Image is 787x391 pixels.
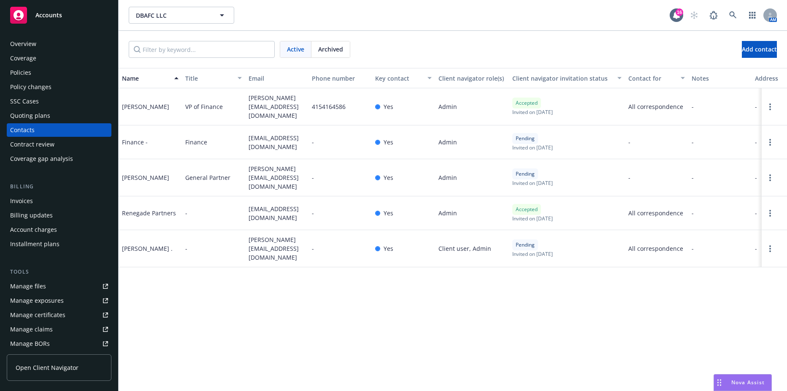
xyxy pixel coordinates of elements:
[245,68,308,88] button: Email
[312,74,368,83] div: Phone number
[16,363,78,372] span: Open Client Navigator
[10,280,46,293] div: Manage files
[628,173,630,182] span: -
[438,173,457,182] span: Admin
[714,374,772,391] button: Nova Assist
[692,173,694,182] span: -
[185,102,223,111] span: VP of Finance
[686,7,703,24] a: Start snowing
[692,74,748,83] div: Notes
[249,164,305,191] span: [PERSON_NAME][EMAIL_ADDRESS][DOMAIN_NAME]
[744,7,761,24] a: Switch app
[384,138,393,147] span: Yes
[7,209,111,222] a: Billing updates
[7,194,111,208] a: Invoices
[7,123,111,137] a: Contacts
[692,244,694,253] span: -
[122,74,169,83] div: Name
[10,223,57,236] div: Account charges
[384,209,393,217] span: Yes
[692,209,694,217] span: -
[122,173,169,182] div: [PERSON_NAME]
[7,95,111,108] a: SSC Cases
[10,237,59,251] div: Installment plans
[122,138,148,147] div: Finance -
[7,223,111,236] a: Account charges
[10,66,31,79] div: Policies
[628,209,685,217] span: All correspondence
[185,244,187,253] span: -
[7,280,111,293] a: Manage files
[725,7,741,24] a: Search
[35,12,62,19] span: Accounts
[10,152,73,166] div: Coverage gap analysis
[7,182,111,191] div: Billing
[249,235,305,262] span: [PERSON_NAME][EMAIL_ADDRESS][DOMAIN_NAME]
[10,323,53,336] div: Manage claims
[7,80,111,94] a: Policy changes
[628,244,685,253] span: All correspondence
[755,102,757,111] span: -
[10,109,50,122] div: Quoting plans
[122,209,176,217] div: Renegade Partners
[312,244,314,253] span: -
[705,7,722,24] a: Report a Bug
[692,102,694,111] span: -
[7,308,111,322] a: Manage certificates
[136,11,209,20] span: DBAFC LLC
[249,133,305,151] span: [EMAIL_ADDRESS][DOMAIN_NAME]
[755,173,757,182] span: -
[10,95,39,108] div: SSC Cases
[628,138,630,147] span: -
[765,208,775,218] a: Open options
[438,74,506,83] div: Client navigator role(s)
[312,209,314,217] span: -
[7,268,111,276] div: Tools
[628,74,676,83] div: Contact for
[742,45,777,53] span: Add contact
[312,138,314,147] span: -
[182,68,245,88] button: Title
[7,294,111,307] a: Manage exposures
[512,109,553,116] span: Invited on [DATE]
[516,206,538,213] span: Accepted
[516,170,535,178] span: Pending
[10,308,65,322] div: Manage certificates
[516,135,535,142] span: Pending
[512,74,612,83] div: Client navigator invitation status
[438,209,457,217] span: Admin
[185,173,230,182] span: General Partner
[122,244,173,253] div: [PERSON_NAME] .
[7,3,111,27] a: Accounts
[10,294,64,307] div: Manage exposures
[755,244,757,253] span: -
[7,337,111,350] a: Manage BORs
[119,68,182,88] button: Name
[676,8,683,16] div: 16
[287,45,304,54] span: Active
[129,41,275,58] input: Filter by keyword...
[249,204,305,222] span: [EMAIL_ADDRESS][DOMAIN_NAME]
[7,37,111,51] a: Overview
[312,173,314,182] span: -
[384,102,393,111] span: Yes
[10,337,50,350] div: Manage BORs
[10,37,36,51] div: Overview
[625,68,688,88] button: Contact for
[512,144,553,151] span: Invited on [DATE]
[318,45,343,54] span: Archived
[7,52,111,65] a: Coverage
[714,375,725,391] div: Drag to move
[692,138,694,147] span: -
[185,74,233,83] div: Title
[731,379,765,386] span: Nova Assist
[249,93,305,120] span: [PERSON_NAME][EMAIL_ADDRESS][DOMAIN_NAME]
[10,194,33,208] div: Invoices
[372,68,435,88] button: Key contact
[512,179,553,187] span: Invited on [DATE]
[185,138,207,147] span: Finance
[742,41,777,58] button: Add contact
[512,250,553,258] span: Invited on [DATE]
[516,99,538,107] span: Accepted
